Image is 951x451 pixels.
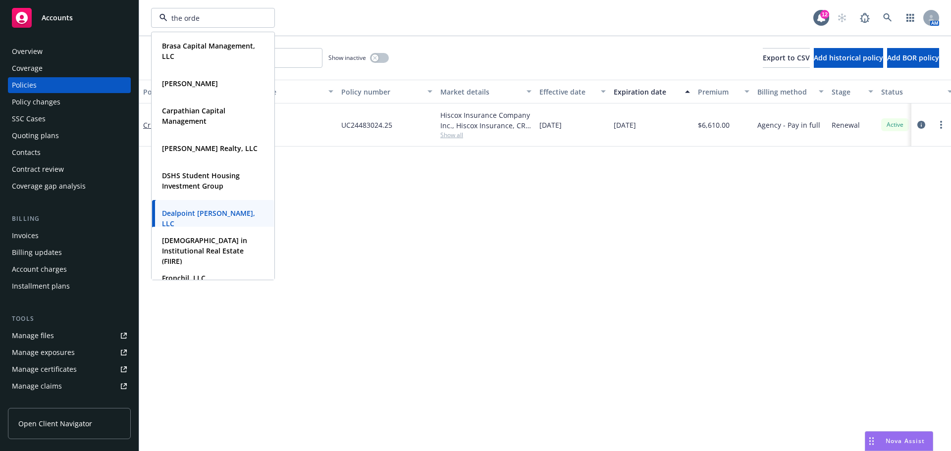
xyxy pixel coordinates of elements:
span: Nova Assist [886,437,925,445]
span: Active [885,120,905,129]
div: Tools [8,314,131,324]
a: Manage exposures [8,345,131,360]
a: Invoices [8,228,131,244]
span: Agency - Pay in full [757,120,820,130]
div: Manage exposures [12,345,75,360]
a: Start snowing [832,8,852,28]
button: Effective date [535,80,610,103]
div: Manage BORs [12,395,58,411]
div: SSC Cases [12,111,46,127]
button: Nova Assist [865,431,933,451]
strong: Fronchil, LLC [162,273,206,283]
a: Manage BORs [8,395,131,411]
div: Manage claims [12,378,62,394]
div: Status [881,87,942,97]
a: Manage claims [8,378,131,394]
button: Market details [436,80,535,103]
button: Add historical policy [814,48,883,68]
button: Export to CSV [763,48,810,68]
a: Manage files [8,328,131,344]
span: Export to CSV [763,53,810,62]
div: Premium [698,87,739,97]
strong: Carpathian Capital Management [162,106,225,126]
div: Billing [8,214,131,224]
div: Expiration date [614,87,679,97]
a: Switch app [900,8,920,28]
a: circleInformation [915,119,927,131]
div: Billing method [757,87,813,97]
a: Installment plans [8,278,131,294]
a: Report a Bug [855,8,875,28]
span: [DATE] [539,120,562,130]
div: Hiscox Insurance Company Inc., Hiscox Insurance, CRC Group [440,110,531,131]
span: Renewal [832,120,860,130]
a: Contract review [8,161,131,177]
a: Policies [8,77,131,93]
span: Add historical policy [814,53,883,62]
span: Accounts [42,14,73,22]
div: Market details [440,87,521,97]
div: Policies [12,77,37,93]
span: $6,610.00 [698,120,730,130]
a: Search [878,8,898,28]
a: SSC Cases [8,111,131,127]
input: Filter by keyword [167,13,255,23]
span: [DATE] [614,120,636,130]
button: Lines of coverage [213,80,337,103]
a: Contacts [8,145,131,160]
strong: Brasa Capital Management, LLC [162,41,255,61]
a: Manage certificates [8,361,131,377]
a: Crime [143,120,163,130]
a: Billing updates [8,245,131,260]
button: Expiration date [610,80,694,103]
a: Account charges [8,261,131,277]
span: Show inactive [328,53,366,62]
button: Policy number [337,80,436,103]
strong: [PERSON_NAME] Realty, LLC [162,144,258,153]
a: Accounts [8,4,131,32]
a: Coverage gap analysis [8,178,131,194]
div: 12 [820,10,829,19]
div: Coverage [12,60,43,76]
a: Coverage [8,60,131,76]
strong: [PERSON_NAME] [162,79,218,88]
div: Effective date [539,87,595,97]
div: Drag to move [865,432,878,451]
div: Manage certificates [12,361,77,377]
div: Policy changes [12,94,60,110]
button: Stage [828,80,877,103]
div: Policy details [143,87,199,97]
button: Add BOR policy [887,48,939,68]
strong: DSHS Student Housing Investment Group [162,171,240,191]
div: Billing updates [12,245,62,260]
button: Premium [694,80,753,103]
div: Invoices [12,228,39,244]
div: Installment plans [12,278,70,294]
a: more [935,119,947,131]
a: Quoting plans [8,128,131,144]
span: Show all [440,131,531,139]
div: Manage files [12,328,54,344]
span: UC24483024.25 [341,120,392,130]
strong: [DEMOGRAPHIC_DATA] in Institutional Real Estate (FIIRE) [162,236,247,266]
a: Policy changes [8,94,131,110]
a: Crime [217,120,333,130]
div: Contacts [12,145,41,160]
strong: Dealpoint [PERSON_NAME], LLC [162,208,255,228]
div: Overview [12,44,43,59]
div: Stage [832,87,862,97]
button: Billing method [753,80,828,103]
span: Add BOR policy [887,53,939,62]
div: Coverage gap analysis [12,178,86,194]
span: Open Client Navigator [18,418,92,429]
div: Contract review [12,161,64,177]
button: Policy details [139,80,213,103]
div: Policy number [341,87,422,97]
div: Quoting plans [12,128,59,144]
a: Overview [8,44,131,59]
div: Account charges [12,261,67,277]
